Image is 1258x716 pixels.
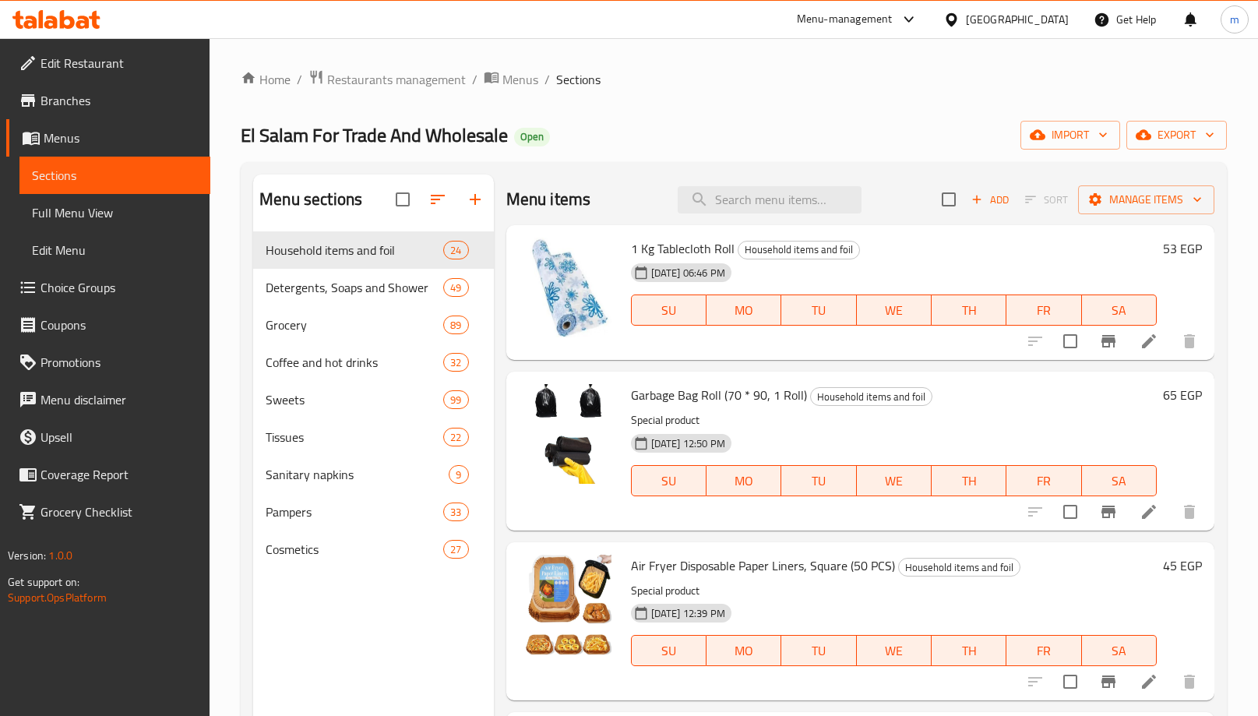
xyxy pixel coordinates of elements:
span: Household items and foil [738,241,859,259]
span: [DATE] 12:39 PM [645,606,731,621]
span: 1 Kg Tablecloth Roll [631,237,735,260]
button: Branch-specific-item [1090,663,1127,700]
button: TH [932,465,1006,496]
span: Household items and foil [899,559,1020,577]
h2: Menu items [506,188,591,211]
span: 32 [444,355,467,370]
div: Open [514,128,550,146]
a: Edit menu item [1140,332,1158,351]
span: Garbage Bag Roll (70 * 90, 1 Roll) [631,383,807,407]
span: m [1230,11,1239,28]
span: Sections [32,166,198,185]
span: export [1139,125,1214,145]
span: 24 [444,243,467,258]
div: Tissues [266,428,443,446]
a: Menus [484,69,538,90]
img: 1 Kg Tablecloth Roll [519,238,618,337]
div: items [443,503,468,521]
span: [DATE] 06:46 PM [645,266,731,280]
a: Home [241,70,291,89]
a: Edit menu item [1140,503,1158,521]
span: WE [863,299,925,322]
button: delete [1171,323,1208,360]
span: Upsell [41,428,198,446]
button: SU [631,295,707,326]
p: Special product [631,411,1157,430]
button: MO [707,635,781,666]
div: items [443,540,468,559]
nav: Menu sections [253,225,493,574]
div: Household items and foil [266,241,443,259]
span: Restaurants management [327,70,466,89]
span: Select all sections [386,183,419,216]
button: WE [857,295,932,326]
button: FR [1006,465,1081,496]
div: Pampers [266,503,443,521]
div: Pampers33 [253,493,493,531]
button: WE [857,465,932,496]
span: MO [713,640,775,662]
span: SA [1088,640,1151,662]
span: Add [969,191,1011,209]
span: 9 [449,467,467,482]
span: 22 [444,430,467,445]
button: SU [631,635,707,666]
a: Support.OpsPlatform [8,587,107,608]
img: Garbage Bag Roll (70 * 90, 1 Roll) [519,384,618,484]
span: Sections [556,70,601,89]
a: Edit Menu [19,231,210,269]
a: Sections [19,157,210,194]
a: Menu disclaimer [6,381,210,418]
a: Grocery Checklist [6,493,210,531]
button: SA [1082,295,1157,326]
button: TU [781,635,856,666]
span: [DATE] 12:50 PM [645,436,731,451]
span: Menu disclaimer [41,390,198,409]
span: Select to update [1054,496,1087,528]
div: items [443,428,468,446]
div: items [449,465,468,484]
span: FR [1013,470,1075,492]
span: SU [638,470,700,492]
div: Coffee and hot drinks32 [253,344,493,381]
button: SA [1082,635,1157,666]
div: Household items and foil24 [253,231,493,269]
div: Sweets99 [253,381,493,418]
button: delete [1171,663,1208,700]
span: Coffee and hot drinks [266,353,443,372]
span: Coverage Report [41,465,198,484]
span: TH [938,640,1000,662]
span: 1.0.0 [48,545,72,566]
a: Upsell [6,418,210,456]
span: Sanitary napkins [266,465,449,484]
span: TU [788,299,850,322]
span: Select to update [1054,665,1087,698]
a: Choice Groups [6,269,210,306]
span: Select to update [1054,325,1087,358]
button: Add section [456,181,494,218]
button: FR [1006,295,1081,326]
span: import [1033,125,1108,145]
span: Add item [965,188,1015,212]
li: / [472,70,477,89]
button: MO [707,295,781,326]
button: delete [1171,493,1208,531]
div: Tissues22 [253,418,493,456]
a: Full Menu View [19,194,210,231]
div: items [443,353,468,372]
div: Household items and foil [810,387,932,406]
span: FR [1013,640,1075,662]
button: SA [1082,465,1157,496]
div: Sanitary napkins9 [253,456,493,493]
div: Detergents, Soaps and Shower [266,278,443,297]
button: TU [781,465,856,496]
span: Cosmetics [266,540,443,559]
span: Edit Menu [32,241,198,259]
span: Get support on: [8,572,79,592]
span: WE [863,640,925,662]
div: [GEOGRAPHIC_DATA] [966,11,1069,28]
div: Detergents, Soaps and Shower49 [253,269,493,306]
span: Manage items [1091,190,1202,210]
